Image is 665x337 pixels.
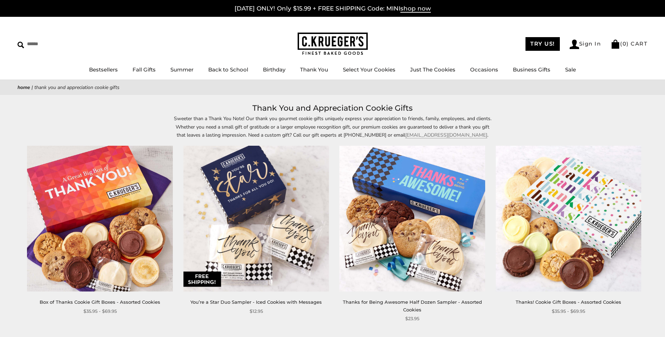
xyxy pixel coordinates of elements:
[183,146,329,292] img: You’re a Star Duo Sampler - Iced Cookies with Messages
[190,299,322,305] a: You’re a Star Duo Sampler - Iced Cookies with Messages
[208,66,248,73] a: Back to School
[18,84,30,91] a: Home
[405,132,487,138] a: [EMAIL_ADDRESS][DOMAIN_NAME]
[263,66,285,73] a: Birthday
[40,299,160,305] a: Box of Thanks Cookie Gift Boxes - Assorted Cookies
[623,40,627,47] span: 0
[513,66,550,73] a: Business Gifts
[171,115,494,139] p: Sweeter than a Thank You Note! Our thank you gourmet cookie gifts uniquely express your appreciat...
[27,146,173,292] img: Box of Thanks Cookie Gift Boxes - Assorted Cookies
[405,315,419,322] span: $23.95
[18,39,101,49] input: Search
[250,308,263,315] span: $12.95
[565,66,576,73] a: Sale
[570,40,601,49] a: Sign In
[298,33,368,55] img: C.KRUEGER'S
[496,146,642,292] img: Thanks! Cookie Gift Boxes - Assorted Cookies
[400,5,431,13] span: shop now
[89,66,118,73] a: Bestsellers
[133,66,156,73] a: Fall Gifts
[516,299,621,305] a: Thanks! Cookie Gift Boxes - Assorted Cookies
[83,308,117,315] span: $35.95 - $69.95
[18,42,24,48] img: Search
[525,37,560,51] a: TRY US!
[410,66,455,73] a: Just The Cookies
[28,102,637,115] h1: Thank You and Appreciation Cookie Gifts
[339,146,485,292] img: Thanks for Being Awesome Half Dozen Sampler - Assorted Cookies
[611,40,647,47] a: (0) CART
[611,40,620,49] img: Bag
[34,84,120,91] span: Thank You and Appreciation Cookie Gifts
[18,83,647,91] nav: breadcrumbs
[343,299,482,312] a: Thanks for Being Awesome Half Dozen Sampler - Assorted Cookies
[570,40,579,49] img: Account
[552,308,585,315] span: $35.95 - $69.95
[170,66,194,73] a: Summer
[470,66,498,73] a: Occasions
[343,66,395,73] a: Select Your Cookies
[32,84,33,91] span: |
[300,66,328,73] a: Thank You
[235,5,431,13] a: [DATE] ONLY! Only $15.99 + FREE SHIPPING Code: MINIshop now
